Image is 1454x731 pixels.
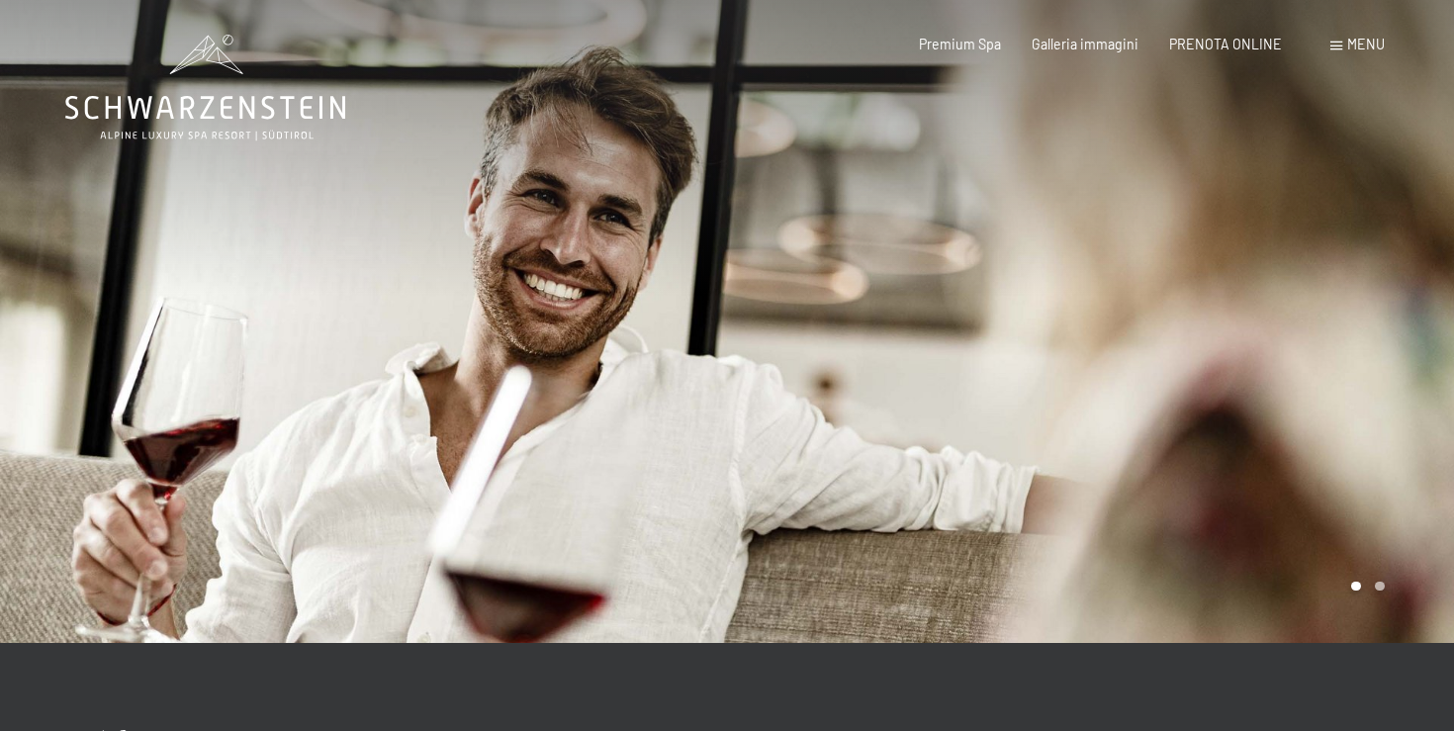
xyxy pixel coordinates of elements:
a: Premium Spa [919,36,1001,52]
a: PRENOTA ONLINE [1169,36,1282,52]
div: Carousel Page 2 [1375,582,1385,592]
div: Carousel Page 1 (Current Slide) [1351,582,1361,592]
a: Galleria immagini [1032,36,1138,52]
span: Menu [1347,36,1385,52]
div: Carousel Pagination [1344,582,1384,592]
